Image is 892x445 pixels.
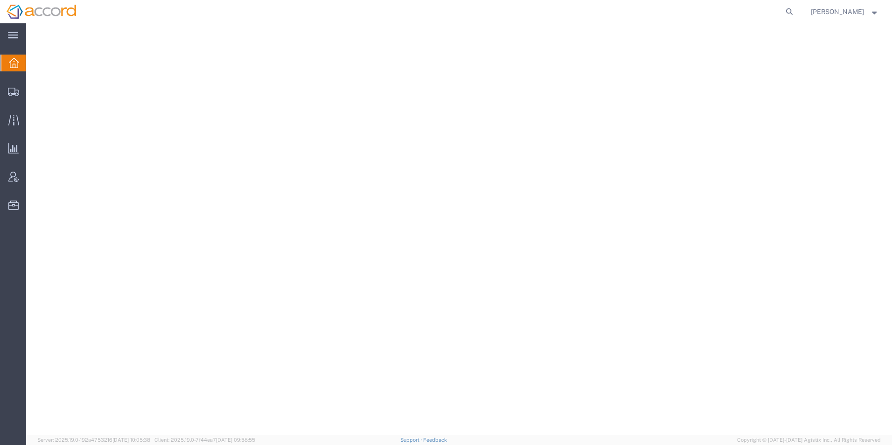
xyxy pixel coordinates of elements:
[112,437,150,443] span: [DATE] 10:05:38
[423,437,447,443] a: Feedback
[737,436,881,444] span: Copyright © [DATE]-[DATE] Agistix Inc., All Rights Reserved
[216,437,255,443] span: [DATE] 09:58:55
[7,5,76,19] img: logo
[810,6,879,17] button: [PERSON_NAME]
[26,23,892,435] iframe: FS Legacy Container
[811,7,864,17] span: Lauren Pederson
[154,437,255,443] span: Client: 2025.19.0-7f44ea7
[400,437,424,443] a: Support
[37,437,150,443] span: Server: 2025.19.0-192a4753216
